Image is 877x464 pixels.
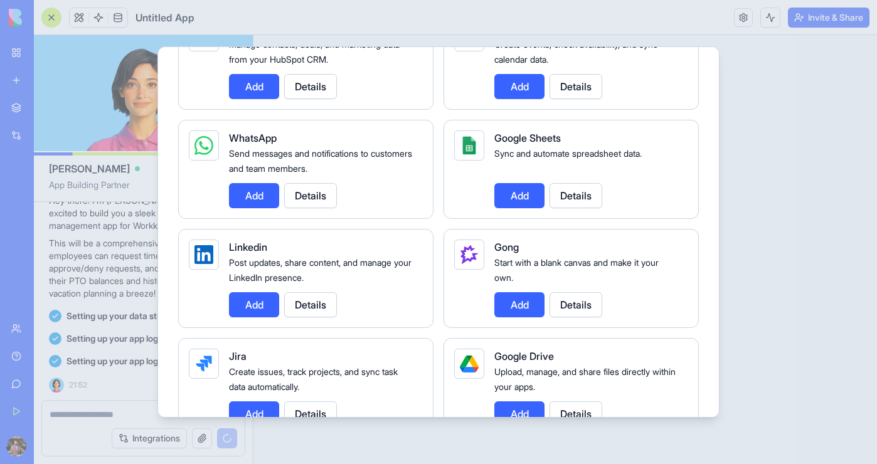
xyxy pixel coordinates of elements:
[494,183,545,208] button: Add
[229,366,398,392] span: Create issues, track projects, and sync task data automatically.
[550,292,602,317] button: Details
[229,401,279,426] button: Add
[494,257,659,283] span: Start with a blank canvas and make it your own.
[550,183,602,208] button: Details
[494,241,519,253] span: Gong
[229,132,277,144] span: WhatsApp
[284,74,337,99] button: Details
[550,401,602,426] button: Details
[284,292,337,317] button: Details
[494,132,561,144] span: Google Sheets
[494,148,642,159] span: Sync and automate spreadsheet data.
[494,401,545,426] button: Add
[284,401,337,426] button: Details
[494,74,545,99] button: Add
[494,292,545,317] button: Add
[229,74,279,99] button: Add
[229,241,267,253] span: Linkedin
[229,292,279,317] button: Add
[229,257,412,283] span: Post updates, share content, and manage your LinkedIn presence.
[229,350,247,362] span: Jira
[550,74,602,99] button: Details
[494,366,676,392] span: Upload, manage, and share files directly within your apps.
[229,148,412,174] span: Send messages and notifications to customers and team members.
[284,183,337,208] button: Details
[494,350,554,362] span: Google Drive
[229,183,279,208] button: Add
